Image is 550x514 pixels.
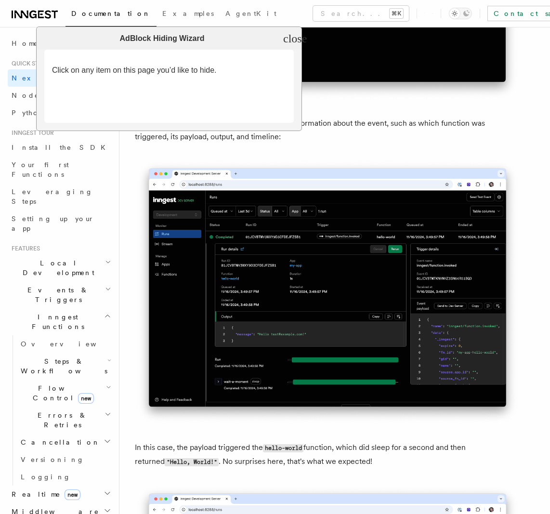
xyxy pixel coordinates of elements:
[17,451,113,468] a: Versioning
[225,10,276,17] span: AgentKit
[8,87,113,104] a: Node.js
[8,258,105,277] span: Local Development
[8,156,113,183] a: Your first Functions
[21,340,120,348] span: Overview
[12,109,47,117] span: Python
[8,308,113,335] button: Inngest Functions
[162,10,214,17] span: Examples
[8,60,50,67] span: Quick start
[12,39,39,48] span: Home
[135,441,520,469] p: In this case, the payload triggered the function, which did sleep for a second and then returned ...
[165,458,219,466] code: "Hello, World!"
[263,444,303,452] code: hello-world
[17,410,105,430] span: Errors & Retries
[65,489,80,500] span: new
[8,281,113,308] button: Events & Triggers
[8,210,113,237] a: Setting up your app
[8,335,113,486] div: Inngest Functions
[135,159,520,425] img: Inngest Dev Server web interface's runs tab with a single completed run expanded
[157,3,220,26] a: Examples
[12,74,57,82] span: Next.js
[17,356,107,376] span: Steps & Workflows
[17,380,113,407] button: Flow Controlnew
[71,10,151,17] span: Documentation
[65,3,157,27] a: Documentation
[17,434,113,451] button: Cancellation
[8,312,104,331] span: Inngest Functions
[17,353,113,380] button: Steps & Workflows
[390,9,403,18] kbd: ⌘K
[17,407,113,434] button: Errors & Retries
[12,92,57,99] span: Node.js
[8,486,113,503] button: Realtimenew
[8,104,113,121] a: Python
[8,183,113,210] a: Leveraging Steps
[8,69,113,87] a: Next.js
[21,473,71,481] span: Logging
[78,393,94,404] span: new
[8,254,113,281] button: Local Development
[8,139,113,156] a: Install the SDK
[12,188,93,205] span: Leveraging Steps
[8,35,113,52] a: Home
[17,468,113,486] a: Logging
[17,383,106,403] span: Flow Control
[313,6,409,21] button: Search...⌘K
[135,117,520,144] p: When you click on the run, you will see more information about the event, such as which function ...
[21,456,84,463] span: Versioning
[8,245,40,252] span: Features
[8,129,54,137] span: Inngest tour
[220,3,282,26] a: AgentKit
[8,285,105,304] span: Events & Triggers
[12,144,111,151] span: Install the SDK
[12,215,94,232] span: Setting up your app
[17,437,100,447] span: Cancellation
[17,335,113,353] a: Overview
[8,489,80,499] span: Realtime
[12,161,69,178] span: Your first Functions
[449,8,472,19] button: Toggle dark mode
